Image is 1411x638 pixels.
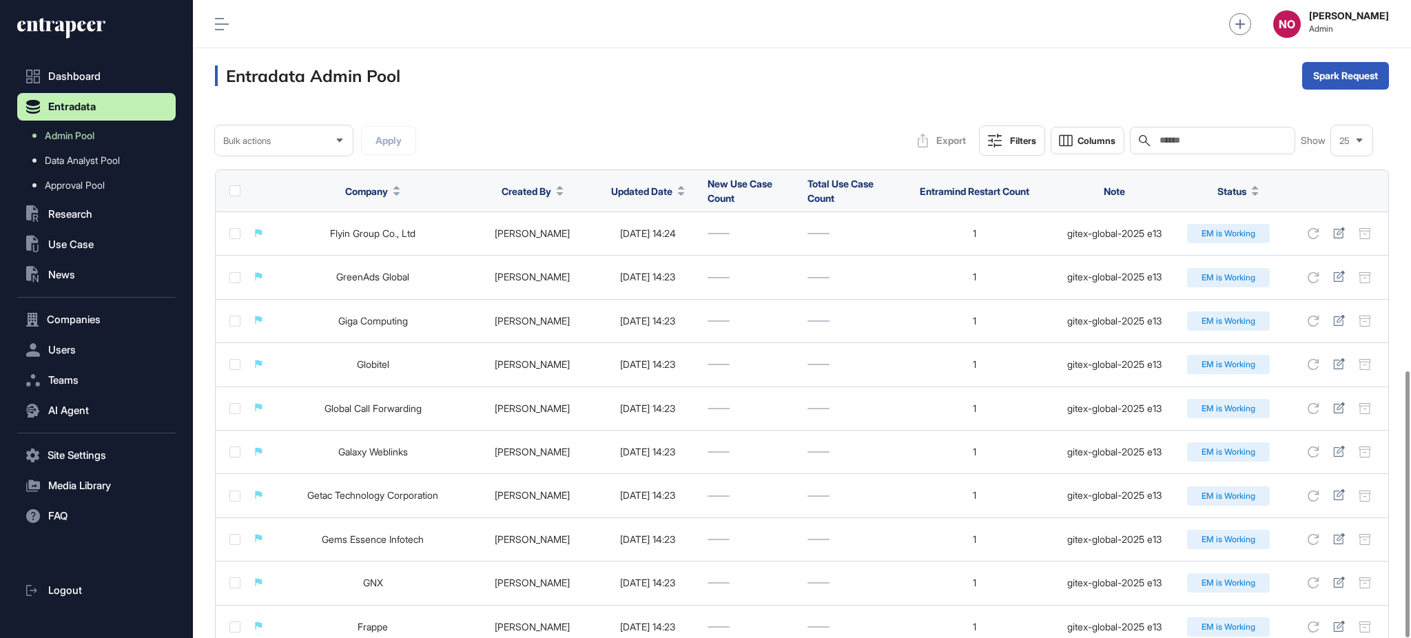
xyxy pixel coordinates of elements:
[336,271,409,282] a: GreenAds Global
[17,502,176,530] button: FAQ
[1187,617,1270,637] div: EM is Working
[907,577,1042,588] div: 1
[1056,228,1173,239] div: gitex-global-2025 e13
[48,344,76,356] span: Users
[1056,316,1173,327] div: gitex-global-2025 e13
[601,271,693,282] div: [DATE] 14:23
[223,136,271,146] span: Bulk actions
[907,271,1042,282] div: 1
[48,405,89,416] span: AI Agent
[502,184,551,198] span: Created By
[45,130,94,141] span: Admin Pool
[48,239,94,250] span: Use Case
[330,227,415,239] a: Flyin Group Co., Ltd
[17,231,176,258] button: Use Case
[1056,490,1173,501] div: gitex-global-2025 e13
[907,446,1042,457] div: 1
[601,403,693,414] div: [DATE] 14:23
[24,123,176,148] a: Admin Pool
[17,442,176,469] button: Site Settings
[358,621,388,632] a: Frappe
[1056,621,1173,632] div: gitex-global-2025 e13
[495,446,570,457] a: [PERSON_NAME]
[1187,224,1270,243] div: EM is Working
[45,180,105,191] span: Approval Pool
[325,402,422,414] a: Global Call Forwarding
[17,577,176,604] a: Logout
[1056,446,1173,457] div: gitex-global-2025 e13
[601,446,693,457] div: [DATE] 14:23
[907,534,1042,545] div: 1
[495,489,570,501] a: [PERSON_NAME]
[48,450,106,461] span: Site Settings
[601,359,693,370] div: [DATE] 14:23
[495,533,570,545] a: [PERSON_NAME]
[1339,136,1350,146] span: 25
[345,184,400,198] button: Company
[910,127,974,154] button: Export
[601,316,693,327] div: [DATE] 14:23
[48,101,96,112] span: Entradata
[1187,355,1270,374] div: EM is Working
[907,621,1042,632] div: 1
[1217,184,1246,198] span: Status
[907,490,1042,501] div: 1
[1078,136,1115,146] span: Columns
[907,359,1042,370] div: 1
[920,185,1029,197] span: Entramind Restart Count
[24,173,176,198] a: Approval Pool
[48,375,79,386] span: Teams
[907,316,1042,327] div: 1
[47,314,101,325] span: Companies
[495,358,570,370] a: [PERSON_NAME]
[338,446,408,457] a: Galaxy Weblinks
[1051,127,1124,154] button: Columns
[1273,10,1301,38] button: NO
[1187,530,1270,549] div: EM is Working
[601,490,693,501] div: [DATE] 14:23
[48,585,82,596] span: Logout
[1302,62,1389,90] button: Spark Request
[1056,271,1173,282] div: gitex-global-2025 e13
[1187,268,1270,287] div: EM is Working
[1187,486,1270,506] div: EM is Working
[495,271,570,282] a: [PERSON_NAME]
[1056,534,1173,545] div: gitex-global-2025 e13
[611,184,672,198] span: Updated Date
[601,228,693,239] div: [DATE] 14:24
[502,184,564,198] button: Created By
[17,367,176,394] button: Teams
[495,227,570,239] a: [PERSON_NAME]
[1010,135,1036,146] div: Filters
[17,336,176,364] button: Users
[322,533,424,545] a: Gems Essence Infotech
[48,209,92,220] span: Research
[17,306,176,333] button: Companies
[1187,399,1270,418] div: EM is Working
[807,178,874,204] span: Total Use Case Count
[215,65,400,86] h3: Entradata Admin Pool
[601,534,693,545] div: [DATE] 14:23
[1056,403,1173,414] div: gitex-global-2025 e13
[907,228,1042,239] div: 1
[17,200,176,228] button: Research
[1187,573,1270,593] div: EM is Working
[1217,184,1259,198] button: Status
[1187,311,1270,331] div: EM is Working
[495,577,570,588] a: [PERSON_NAME]
[708,178,772,204] span: New Use Case Count
[345,184,388,198] span: Company
[1187,442,1270,462] div: EM is Working
[357,358,389,370] a: Globitel
[495,621,570,632] a: [PERSON_NAME]
[611,184,685,198] button: Updated Date
[1056,359,1173,370] div: gitex-global-2025 e13
[979,125,1045,156] button: Filters
[48,511,68,522] span: FAQ
[48,71,101,82] span: Dashboard
[45,155,120,166] span: Data Analyst Pool
[17,397,176,424] button: AI Agent
[24,148,176,173] a: Data Analyst Pool
[1301,135,1326,146] span: Show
